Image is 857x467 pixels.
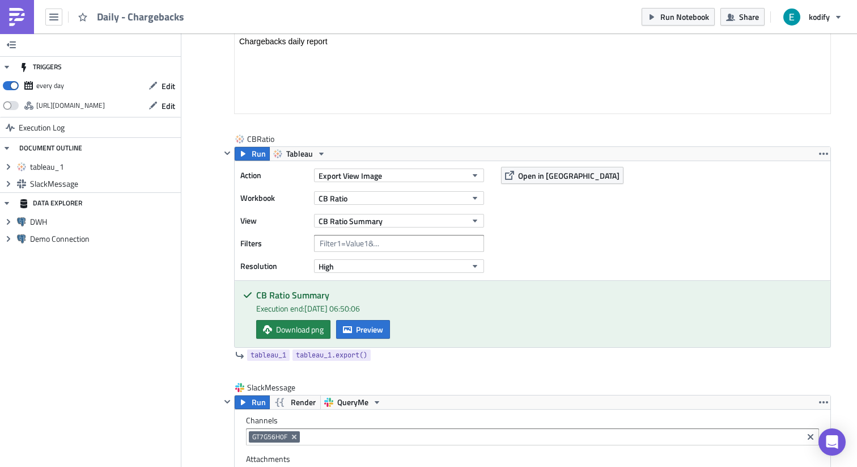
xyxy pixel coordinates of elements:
[314,259,484,273] button: High
[240,167,308,184] label: Action
[246,415,819,426] label: Channels
[240,235,308,252] label: Filters
[247,382,296,393] span: SlackMessage
[314,214,484,228] button: CB Ratio Summary
[290,431,300,443] button: Remove Tag
[19,117,65,138] span: Execution Log
[777,5,848,30] button: kodify
[30,179,178,189] span: SlackMessage
[804,430,817,444] button: Clear selected items
[220,395,234,409] button: Hide content
[252,147,266,161] span: Run
[246,454,819,464] label: Attachments
[247,350,290,361] a: tableau_1
[314,191,484,205] button: CB Ratio
[5,5,567,14] p: Daily Chargebcks Report.
[269,396,321,409] button: Render
[30,217,178,227] span: DWH
[336,320,390,339] button: Preview
[314,235,484,252] input: Filter1=Value1&...
[240,258,308,275] label: Resolution
[162,80,175,92] span: Edit
[143,77,181,95] button: Edit
[642,8,715,26] button: Run Notebook
[292,350,371,361] a: tableau_1.export()
[8,8,26,26] img: PushMetrics
[720,8,765,26] button: Share
[235,396,270,409] button: Run
[269,147,330,161] button: Tableau
[256,320,330,339] a: Download png
[143,97,181,115] button: Edit
[809,11,830,23] span: kodify
[660,11,709,23] span: Run Notebook
[291,396,316,409] span: Render
[319,215,383,227] span: CB Ratio Summary
[296,350,367,361] span: tableau_1.export()
[356,323,383,335] span: Preview
[337,396,368,409] span: QueryMe
[247,133,292,145] span: CBRatio
[782,7,801,27] img: Avatar
[97,10,185,23] span: Daily - Chargebacks
[518,170,620,182] span: Open in [GEOGRAPHIC_DATA]
[818,428,846,456] div: Open Intercom Messenger
[235,32,830,113] iframe: Rich Text Area
[220,146,234,160] button: Hide content
[5,5,567,14] body: Rich Text Area. Press ALT-0 for help.
[251,350,286,361] span: tableau_1
[319,260,334,272] span: High
[235,147,270,161] button: Run
[162,100,175,112] span: Edit
[19,57,62,77] div: TRIGGERS
[314,169,484,182] button: Export View Image
[19,193,82,213] div: DATA EXPLORER
[286,147,313,161] span: Tableau
[252,396,266,409] span: Run
[276,323,324,335] span: Download png
[256,302,822,314] div: Execution end: [DATE] 06:50:06
[19,138,82,158] div: DOCUMENT OUTLINE
[739,11,759,23] span: Share
[319,192,347,204] span: CB Ratio
[36,77,64,94] div: every day
[252,432,287,441] span: GT7G56H0F
[319,170,382,182] span: Export View Image
[320,396,385,409] button: QueryMe
[240,212,308,229] label: View
[256,291,822,300] h5: CB Ratio Summary
[30,162,178,172] span: tableau_1
[36,97,105,114] div: https://pushmetrics.io/api/v1/report/MNoRKkGrXk/webhook?token=fee47d61b76b4a4cb8dc1b2b85c4b56c
[501,167,623,184] button: Open in [GEOGRAPHIC_DATA]
[30,234,178,244] span: Demo Connection
[240,190,308,207] label: Workbook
